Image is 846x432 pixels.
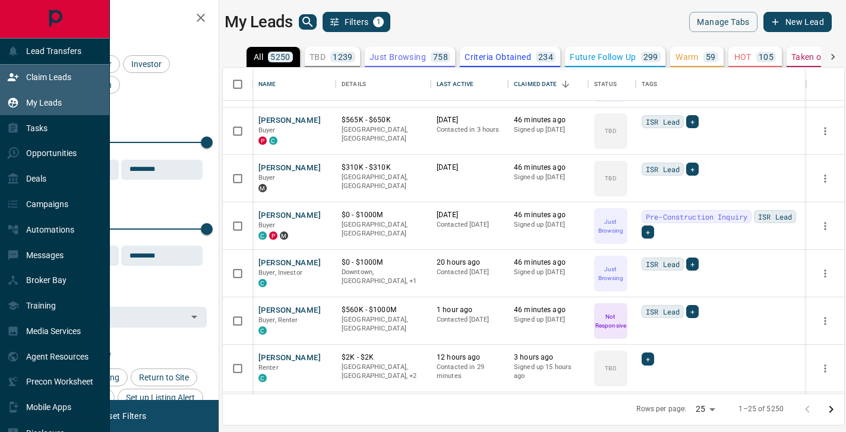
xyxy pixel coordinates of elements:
p: Signed up [DATE] [514,125,582,135]
span: + [646,226,650,238]
span: 1 [374,18,383,26]
p: 46 minutes ago [514,210,582,220]
p: Contacted [DATE] [437,268,502,277]
button: New Lead [763,12,832,32]
p: Contacted [DATE] [437,315,502,325]
div: Details [336,68,431,101]
button: more [816,360,834,377]
button: more [816,265,834,282]
p: [DATE] [437,115,502,125]
div: mrloft.ca [280,231,288,240]
button: [PERSON_NAME] [258,258,321,269]
p: 1–25 of 5250 [738,404,784,414]
div: condos.ca [269,136,277,145]
p: 46 minutes ago [514,305,582,315]
span: + [690,306,695,317]
button: Reset Filters [90,406,154,426]
p: 46 minutes ago [514,115,582,125]
div: Name [258,68,276,101]
p: [GEOGRAPHIC_DATA], [GEOGRAPHIC_DATA] [342,125,425,144]
button: [PERSON_NAME] [258,305,321,316]
div: + [686,115,699,128]
button: [PERSON_NAME] [258,210,321,221]
button: more [816,170,834,188]
span: Buyer [258,126,276,134]
p: [GEOGRAPHIC_DATA], [GEOGRAPHIC_DATA] [342,220,425,239]
div: property.ca [269,231,277,240]
p: 758 [433,53,448,61]
span: + [690,116,695,128]
div: + [686,258,699,271]
p: $310K - $310K [342,163,425,173]
p: Midtown | Central, Toronto [342,363,425,381]
span: Buyer, Investor [258,269,302,277]
p: TBD [310,53,326,61]
p: Signed up 15 hours ago [514,363,582,381]
p: 1239 [333,53,353,61]
p: TBD [605,174,616,183]
span: Buyer [258,221,276,229]
div: Status [588,68,636,101]
p: 46 minutes ago [514,163,582,173]
div: + [642,225,654,239]
span: ISR Lead [646,306,680,317]
p: $560K - $1000M [342,305,425,315]
div: Last Active [431,68,508,101]
p: 46 minutes ago [514,258,582,268]
p: $565K - $650K [342,115,425,125]
h2: Filters [38,12,207,26]
div: condos.ca [258,231,267,240]
p: Signed up [DATE] [514,268,582,277]
p: 5250 [270,53,291,61]
div: Name [252,68,336,101]
div: + [686,163,699,176]
p: Toronto [342,268,425,286]
p: [DATE] [437,163,502,173]
p: Warm [675,53,699,61]
span: Buyer, Renter [258,316,298,324]
span: + [646,353,650,365]
button: Manage Tabs [689,12,757,32]
p: Future Follow Up [570,53,636,61]
p: [DATE] [437,210,502,220]
div: Tags [636,68,806,101]
div: Investor [123,55,170,73]
div: Return to Site [131,369,197,386]
div: Last Active [437,68,473,101]
div: Status [594,68,617,101]
span: Buyer [258,174,276,182]
span: ISR Lead [646,258,680,270]
span: ISR Lead [758,211,792,223]
p: Signed up [DATE] [514,315,582,325]
p: Contacted in 3 hours [437,125,502,135]
div: condos.ca [258,326,267,335]
div: + [686,305,699,318]
h1: My Leads [225,12,293,31]
span: Investor [127,59,166,69]
span: Return to Site [135,373,193,382]
div: Claimed Date [508,68,588,101]
button: more [816,122,834,140]
button: Open [186,309,203,325]
p: Criteria Obtained [465,53,531,61]
button: more [816,312,834,330]
p: [GEOGRAPHIC_DATA], [GEOGRAPHIC_DATA] [342,173,425,191]
p: All [254,53,263,61]
button: Filters1 [323,12,391,32]
p: Rows per page: [636,404,686,414]
button: search button [299,14,317,30]
div: Tags [642,68,658,101]
button: Sort [557,76,574,93]
p: $0 - $1000M [342,210,425,220]
div: + [642,352,654,366]
span: Pre-Construction Inquiry [646,211,747,223]
p: TBD [605,126,616,135]
p: 1 hour ago [437,305,502,315]
p: 234 [538,53,553,61]
div: property.ca [258,136,267,145]
div: Claimed Date [514,68,557,101]
div: Details [342,68,366,101]
span: ISR Lead [646,116,680,128]
span: Renter [258,364,279,371]
p: Just Browsing [595,217,626,235]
